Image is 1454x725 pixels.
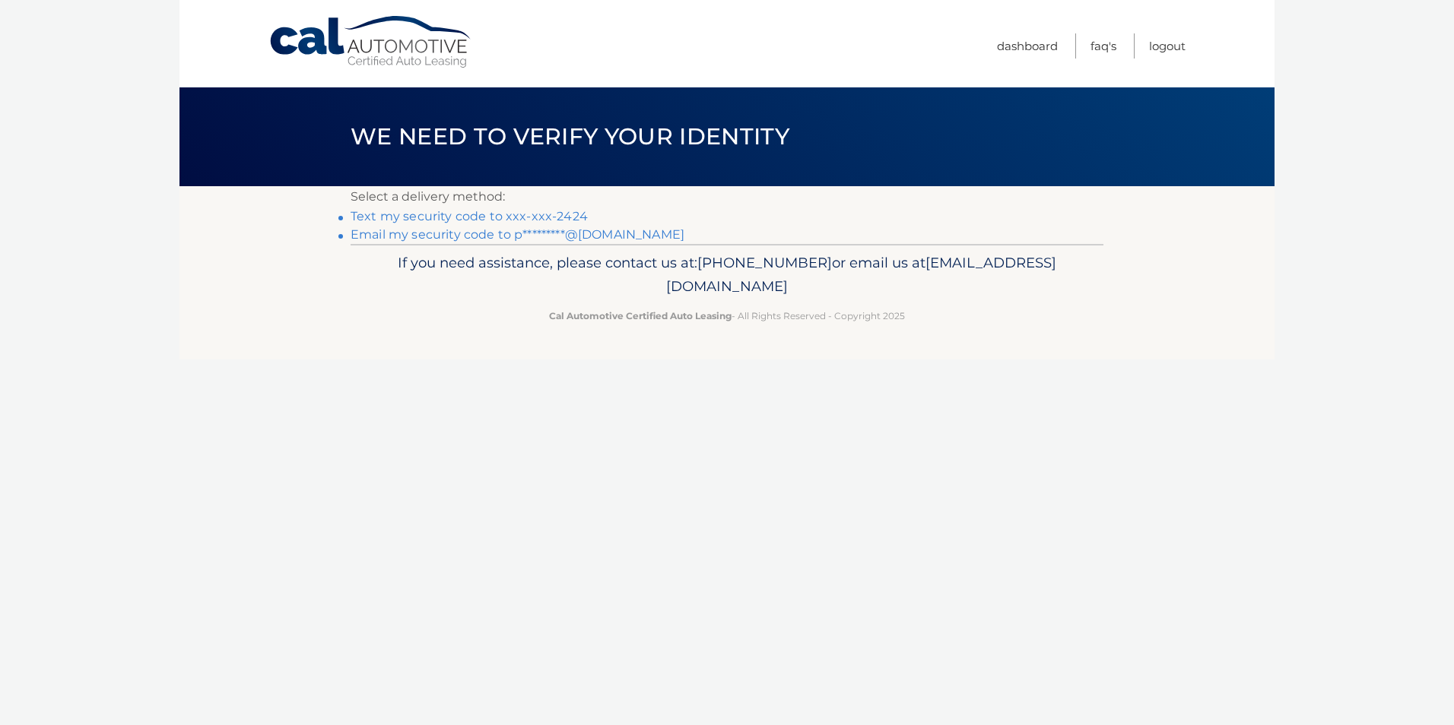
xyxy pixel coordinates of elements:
[268,15,474,69] a: Cal Automotive
[351,186,1103,207] p: Select a delivery method:
[351,209,588,223] a: Text my security code to xxx-xxx-2424
[1149,33,1186,59] a: Logout
[549,310,732,321] strong: Cal Automotive Certified Auto Leasing
[997,33,1058,59] a: Dashboard
[351,122,789,150] span: We need to verify your identity
[1090,33,1116,59] a: FAQ's
[351,227,684,242] a: Email my security code to p*********@[DOMAIN_NAME]
[360,308,1094,324] p: - All Rights Reserved - Copyright 2025
[360,251,1094,299] p: If you need assistance, please contact us at: or email us at
[697,254,832,271] span: [PHONE_NUMBER]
